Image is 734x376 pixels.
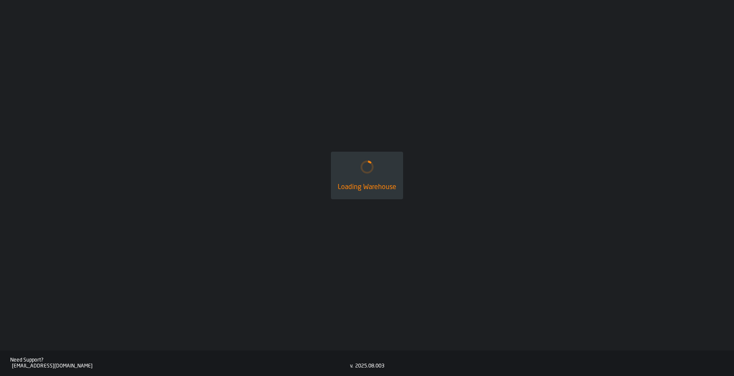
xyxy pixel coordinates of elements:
[10,357,350,369] a: Need Support?[EMAIL_ADDRESS][DOMAIN_NAME]
[338,182,396,192] div: Loading Warehouse
[12,363,350,369] div: [EMAIL_ADDRESS][DOMAIN_NAME]
[350,363,353,369] div: v.
[355,363,384,369] div: 2025.08.003
[10,357,350,363] div: Need Support?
